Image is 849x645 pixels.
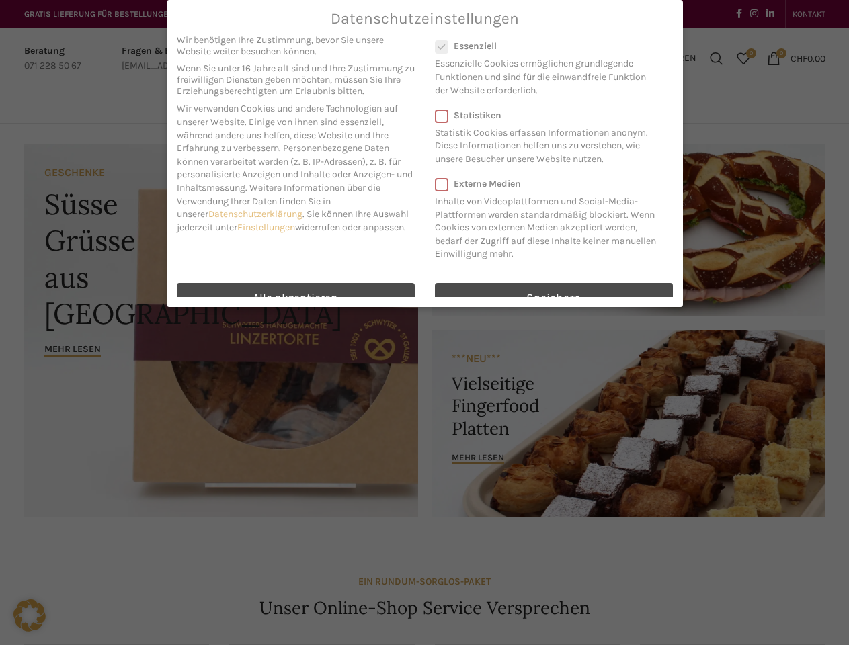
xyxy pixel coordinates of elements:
a: Speichern [435,283,673,314]
span: Personenbezogene Daten können verarbeitet werden (z. B. IP-Adressen), z. B. für personalisierte A... [177,142,413,193]
p: Statistik Cookies erfassen Informationen anonym. Diese Informationen helfen uns zu verstehen, wie... [435,121,655,166]
p: Inhalte von Videoplattformen und Social-Media-Plattformen werden standardmäßig blockiert. Wenn Co... [435,189,664,261]
span: Datenschutzeinstellungen [331,10,519,28]
a: Datenschutzerklärung [208,208,302,220]
a: Alle akzeptieren [177,283,415,314]
span: Weitere Informationen über die Verwendung Ihrer Daten finden Sie in unserer . [177,182,380,220]
label: Statistiken [435,110,655,121]
a: Einstellungen [237,222,295,233]
label: Essenziell [435,40,655,52]
span: Sie können Ihre Auswahl jederzeit unter widerrufen oder anpassen. [177,208,409,233]
span: Wir verwenden Cookies und andere Technologien auf unserer Website. Einige von ihnen sind essenzie... [177,103,398,154]
p: Essenzielle Cookies ermöglichen grundlegende Funktionen und sind für die einwandfreie Funktion de... [435,52,655,97]
span: Wir benötigen Ihre Zustimmung, bevor Sie unsere Website weiter besuchen können. [177,34,415,57]
label: Externe Medien [435,178,664,189]
span: Wenn Sie unter 16 Jahre alt sind und Ihre Zustimmung zu freiwilligen Diensten geben möchten, müss... [177,62,415,97]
